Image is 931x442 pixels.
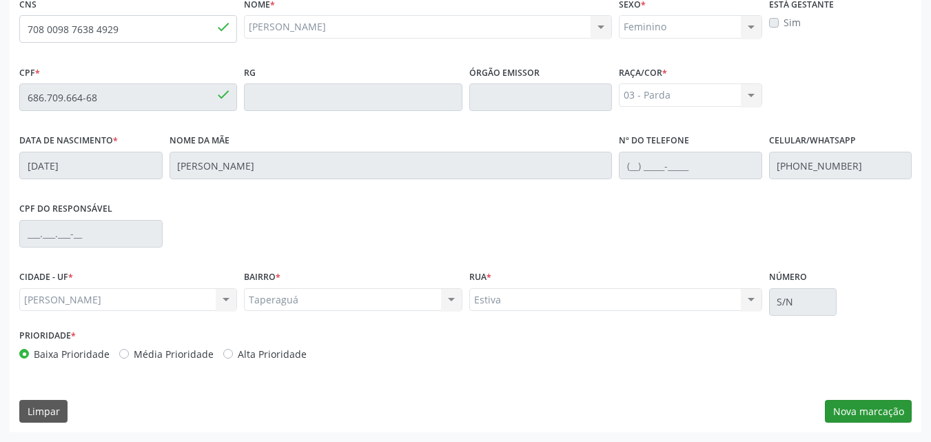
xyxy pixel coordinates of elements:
label: CPF [19,62,40,83]
label: Número [769,267,807,288]
input: (__) _____-_____ [769,152,912,179]
label: Raça/cor [619,62,667,83]
label: Prioridade [19,325,76,347]
input: ___.___.___-__ [19,220,163,248]
label: Alta Prioridade [238,347,307,361]
button: Nova marcação [825,400,912,423]
label: Nº do Telefone [619,130,689,152]
label: CPF do responsável [19,199,112,220]
input: __/__/____ [19,152,163,179]
label: Sim [784,15,801,30]
label: CIDADE - UF [19,267,73,288]
label: RG [244,62,256,83]
label: Data de nascimento [19,130,118,152]
input: (__) _____-_____ [619,152,762,179]
label: Média Prioridade [134,347,214,361]
label: BAIRRO [244,267,280,288]
label: Nome da mãe [170,130,229,152]
label: Rua [469,267,491,288]
label: Celular/WhatsApp [769,130,856,152]
span: done [216,87,231,102]
label: Órgão emissor [469,62,540,83]
label: Baixa Prioridade [34,347,110,361]
span: done [216,19,231,34]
